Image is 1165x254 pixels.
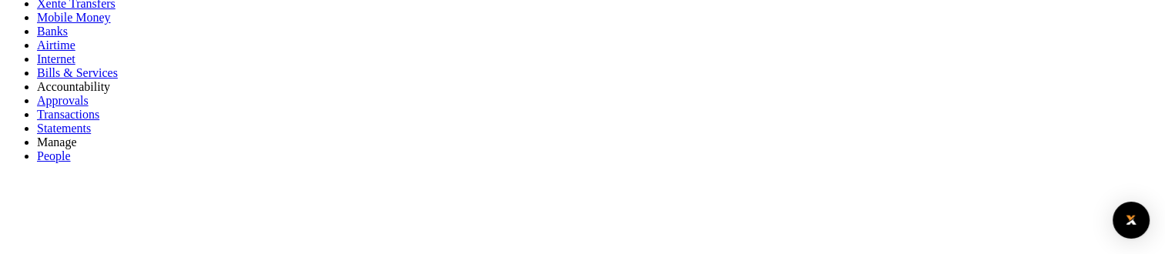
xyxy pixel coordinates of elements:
[37,80,1159,94] li: Ac
[37,149,71,162] a: People
[37,108,99,121] a: Transactions
[37,11,111,24] a: Mobile Money
[37,66,118,79] a: Bills & Services
[37,135,1159,149] li: M
[37,38,75,52] a: Airtime
[37,122,91,135] a: Statements
[1113,202,1150,239] div: Open Intercom Messenger
[48,135,76,149] span: anage
[37,52,75,65] a: Internet
[37,94,89,107] a: Approvals
[37,25,68,38] a: Banks
[52,80,110,93] span: countability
